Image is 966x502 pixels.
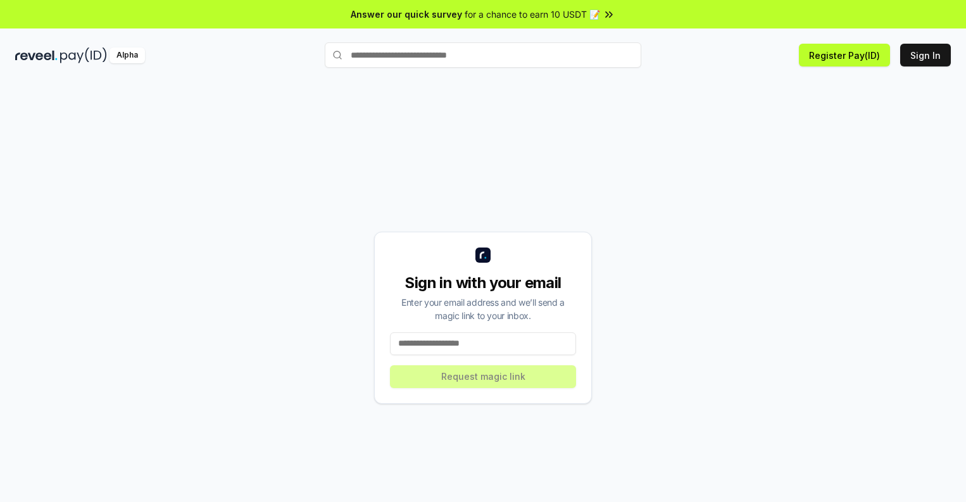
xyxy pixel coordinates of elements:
button: Register Pay(ID) [799,44,890,66]
span: Answer our quick survey [351,8,462,21]
img: reveel_dark [15,47,58,63]
button: Sign In [900,44,951,66]
div: Alpha [110,47,145,63]
div: Sign in with your email [390,273,576,293]
span: for a chance to earn 10 USDT 📝 [465,8,600,21]
img: logo_small [475,248,491,263]
img: pay_id [60,47,107,63]
div: Enter your email address and we’ll send a magic link to your inbox. [390,296,576,322]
